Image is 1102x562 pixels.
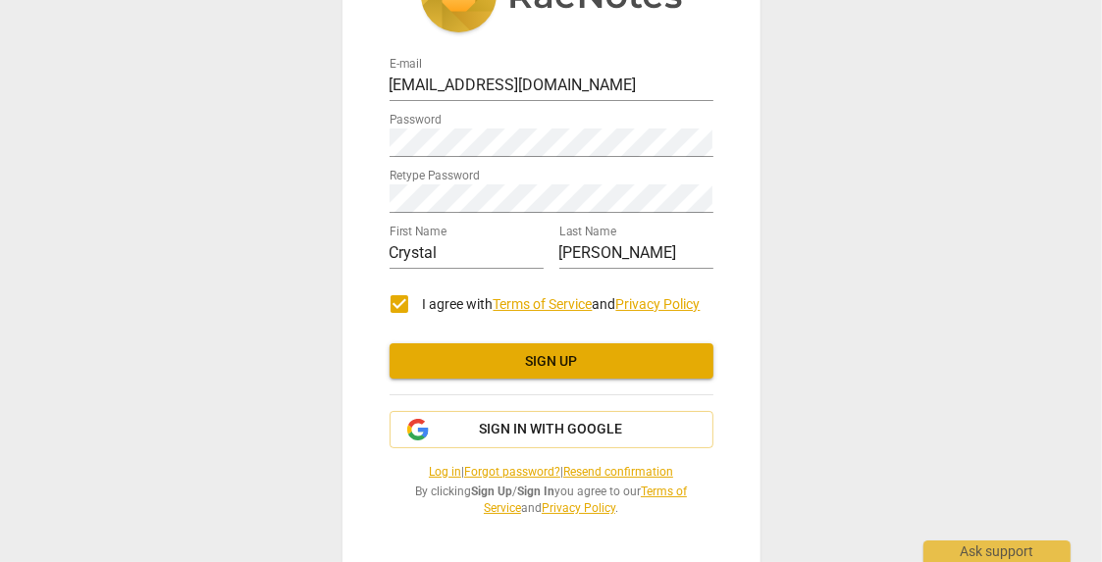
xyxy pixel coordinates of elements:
[390,59,422,71] label: E-mail
[542,501,615,515] a: Privacy Policy
[559,227,616,238] label: Last Name
[471,485,512,498] b: Sign Up
[923,540,1071,562] div: Ask support
[390,343,713,379] button: Sign up
[563,465,673,479] a: Resend confirmation
[390,115,442,127] label: Password
[423,296,701,312] span: I agree with and
[616,296,701,312] a: Privacy Policy
[494,296,593,312] a: Terms of Service
[480,420,623,439] span: Sign in with Google
[390,484,713,516] span: By clicking / you agree to our and .
[390,171,480,182] label: Retype Password
[484,485,687,515] a: Terms of Service
[517,485,554,498] b: Sign In
[390,227,446,238] label: First Name
[390,411,713,448] button: Sign in with Google
[429,465,461,479] a: Log in
[405,352,698,372] span: Sign up
[464,465,560,479] a: Forgot password?
[390,464,713,481] span: | |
